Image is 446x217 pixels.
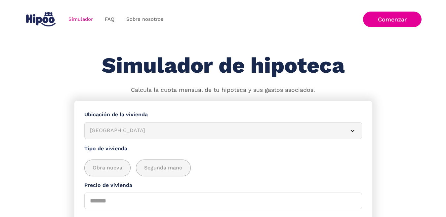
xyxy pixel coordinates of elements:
[62,13,99,26] a: Simulador
[144,164,182,172] span: Segunda mano
[84,181,362,190] label: Precio de vivienda
[90,127,341,135] div: [GEOGRAPHIC_DATA]
[99,13,120,26] a: FAQ
[84,145,362,153] label: Tipo de vivienda
[102,54,345,78] h1: Simulador de hipoteca
[363,12,422,27] a: Comenzar
[131,86,315,94] p: Calcula la cuota mensual de tu hipoteca y sus gastos asociados.
[25,10,57,29] a: home
[84,122,362,139] article: [GEOGRAPHIC_DATA]
[93,164,122,172] span: Obra nueva
[84,160,362,176] div: add_description_here
[84,111,362,119] label: Ubicación de la vivienda
[120,13,169,26] a: Sobre nosotros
